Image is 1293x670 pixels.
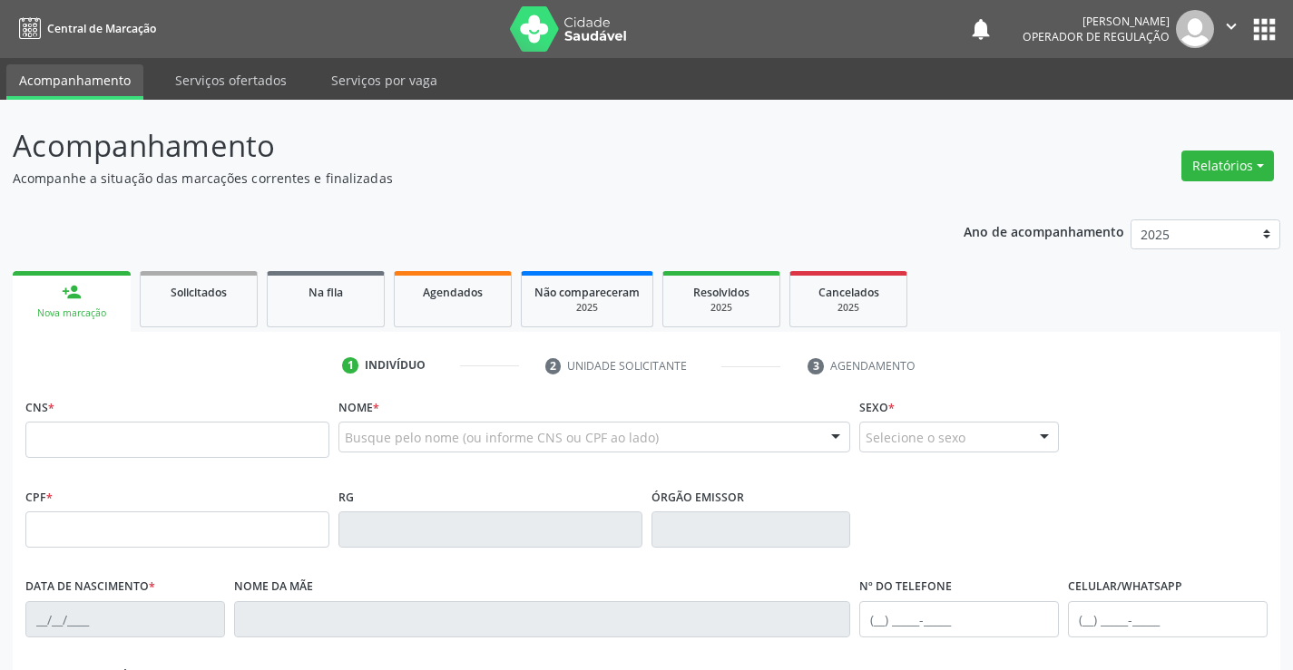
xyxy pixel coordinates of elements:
label: Sexo [859,393,895,422]
label: Nome [338,393,379,422]
label: Celular/WhatsApp [1068,573,1182,601]
label: Órgão emissor [651,483,744,511]
a: Serviços ofertados [162,64,299,96]
div: [PERSON_NAME] [1023,14,1170,29]
p: Acompanhamento [13,123,900,169]
input: __/__/____ [25,601,225,637]
i:  [1221,16,1241,36]
label: Nº do Telefone [859,573,952,601]
span: Central de Marcação [47,21,156,36]
img: img [1176,10,1214,48]
input: (__) _____-_____ [1068,601,1268,637]
input: (__) _____-_____ [859,601,1059,637]
button: apps [1249,14,1280,45]
span: Solicitados [171,285,227,300]
div: 1 [342,357,358,374]
a: Acompanhamento [6,64,143,100]
span: Agendados [423,285,483,300]
label: RG [338,483,354,511]
p: Acompanhe a situação das marcações correntes e finalizadas [13,169,900,188]
label: Nome da mãe [234,573,313,601]
span: Resolvidos [693,285,749,300]
span: Cancelados [818,285,879,300]
div: 2025 [676,301,767,315]
a: Central de Marcação [13,14,156,44]
span: Busque pelo nome (ou informe CNS ou CPF ao lado) [345,428,659,447]
span: Na fila [309,285,343,300]
span: Operador de regulação [1023,29,1170,44]
span: Selecione o sexo [866,428,965,447]
label: CPF [25,483,53,511]
label: CNS [25,393,54,422]
p: Ano de acompanhamento [964,219,1124,242]
button: notifications [968,16,994,42]
span: Não compareceram [534,285,640,300]
div: person_add [62,282,82,302]
a: Serviços por vaga [318,64,450,96]
div: Nova marcação [25,306,118,320]
div: Indivíduo [365,357,426,374]
button: Relatórios [1181,151,1274,181]
button:  [1214,10,1249,48]
label: Data de nascimento [25,573,155,601]
div: 2025 [534,301,640,315]
div: 2025 [803,301,894,315]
